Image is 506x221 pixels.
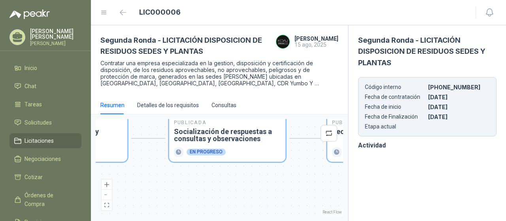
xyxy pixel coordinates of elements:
img: Company Logo [276,35,289,48]
a: Licitaciones [9,133,81,148]
img: Logo peakr [9,9,50,19]
div: Resumen [100,101,125,110]
button: zoom out [102,190,112,200]
a: Chat [9,79,81,94]
p: [PERSON_NAME] [PERSON_NAME] [30,28,81,40]
p: Etapa actual [365,123,427,130]
p: 15 ago, 2025 [295,42,338,48]
span: Órdenes de Compra [25,191,74,208]
p: Fecha de Finalización [365,113,427,120]
div: React Flow controls [102,179,112,210]
p: [PERSON_NAME] [30,41,81,46]
h3: Segunda Ronda - LICITACIÓN DISPOSICION DE RESIDUOS SEDES Y PLANTAS [100,35,276,57]
p: [DATE] [428,94,490,100]
button: fit view [102,200,112,210]
a: Solicitudes [9,115,81,130]
a: Cotizar [9,170,81,185]
h3: Actividad [358,140,497,150]
p: [DATE] [428,113,490,120]
a: Inicio [9,60,81,76]
span: Licitaciones [25,136,54,145]
p: Fecha de contratación [365,94,427,100]
p: Publicada [174,120,281,125]
p: [DATE] [428,104,490,110]
h4: [PERSON_NAME] [295,36,338,42]
span: Inicio [25,64,37,72]
button: zoom in [102,179,112,190]
p: Fecha de inicio [365,104,427,110]
span: Tareas [25,100,42,109]
span: Cotizar [25,173,43,181]
h1: LIC000006 [139,7,181,18]
div: PublicadaSocialización de respuestas a consultas y observacionesEn progreso [169,115,285,162]
span: Negociaciones [25,155,61,163]
a: Tareas [9,97,81,112]
a: React Flow attribution [323,210,342,214]
h3: Socialización de respuestas a consultas y observaciones [174,128,281,142]
div: En progreso [187,149,226,155]
button: retweet [321,125,337,142]
p: [PHONE_NUMBER] [428,84,490,91]
a: Órdenes de Compra [9,188,81,212]
div: PublicadaRecepción de consultas y observaciones [11,115,127,162]
span: Solicitudes [25,118,52,127]
a: Negociaciones [9,151,81,166]
div: Detalles de los requisitos [137,101,199,110]
p: Publicada [332,120,439,125]
div: Consultas [211,101,236,110]
h3: Segunda Ronda - LICITACIÓN DISPOSICION DE RESIDUOS SEDES Y PLANTAS [358,35,497,68]
p: Código interno [365,84,427,91]
p: Contratar una empresa especializada en la gestion, disposición y certificación de disposición, de... [100,60,338,87]
span: Chat [25,82,36,91]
